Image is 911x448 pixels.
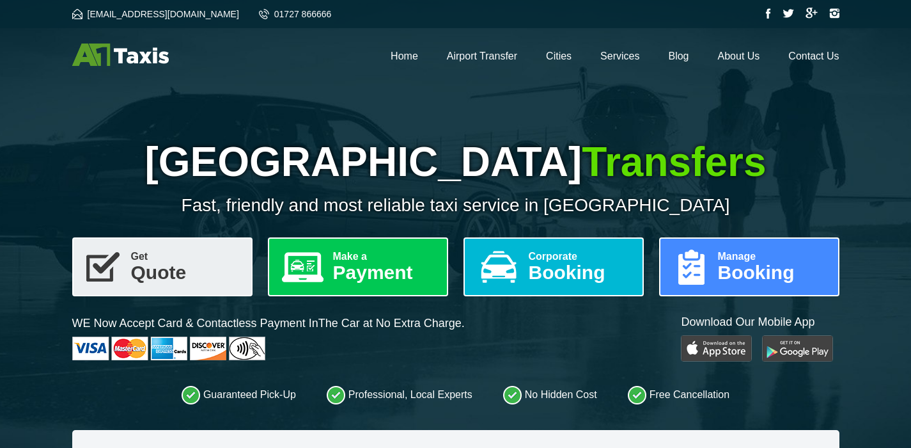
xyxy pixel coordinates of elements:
a: Services [600,51,639,61]
li: Free Cancellation [628,385,729,404]
a: [EMAIL_ADDRESS][DOMAIN_NAME] [72,9,239,19]
li: Guaranteed Pick-Up [182,385,296,404]
img: A1 Taxis St Albans LTD [72,44,169,66]
a: Make aPayment [268,237,448,296]
img: Play Store [681,335,752,362]
a: Blog [668,51,689,61]
li: Professional, Local Experts [327,385,472,404]
img: Facebook [766,8,771,19]
a: About Us [718,51,760,61]
span: Transfers [582,139,766,185]
p: Download Our Mobile App [681,314,839,330]
a: Home [391,51,418,61]
h1: [GEOGRAPHIC_DATA] [72,138,839,186]
img: Cards [72,337,265,360]
a: Contact Us [788,51,839,61]
a: 01727 866666 [259,9,332,19]
img: Instagram [829,8,839,19]
p: WE Now Accept Card & Contactless Payment In [72,316,465,332]
a: Airport Transfer [447,51,517,61]
span: Corporate [529,252,632,262]
p: Fast, friendly and most reliable taxi service in [GEOGRAPHIC_DATA] [72,195,839,216]
a: GetQuote [72,237,253,296]
li: No Hidden Cost [503,385,597,404]
span: Make a [333,252,437,262]
img: Google Plus [806,8,818,19]
span: Manage [718,252,828,262]
span: Get [131,252,241,262]
img: Google Play [762,335,833,362]
a: Cities [546,51,572,61]
a: CorporateBooking [463,237,644,296]
span: The Car at No Extra Charge. [318,317,465,330]
a: ManageBooking [659,237,839,296]
img: Twitter [783,9,794,18]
